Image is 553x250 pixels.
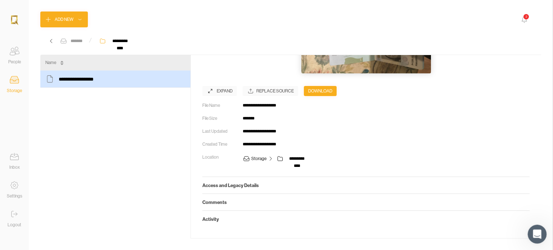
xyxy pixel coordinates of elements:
div: File Size [202,115,237,122]
div: People [8,58,21,65]
div: Storage [251,155,266,162]
div: Replace Source [256,87,294,95]
div: File Name [202,102,237,109]
div: Catriona says… [6,15,138,44]
div: Jack says… [6,120,138,201]
h5: Comments [202,199,530,205]
h1: Jack [35,4,46,9]
div: Jack says… [6,44,138,79]
h5: Activity [202,216,530,222]
div: Inbox [9,164,20,171]
button: Gif picker [34,195,40,201]
button: Expand [202,86,237,96]
iframe: Intercom live chat [528,225,547,244]
div: I think I know what is happening. In the identity section, could you please click on the ‘click’ ... [12,135,112,170]
div: Logout [8,221,21,228]
div: it sounds like it’s uploaded. Are you trying to tick off a notification when you get that error? [12,48,112,69]
button: Emoji picker [23,195,28,201]
div: it sounds like it’s uploaded. Are you trying to tick off a notification when you get that error? [6,44,118,74]
img: Profile image for Jack [21,4,32,15]
div: Location [202,154,237,161]
div: 2 [523,14,529,19]
div: Add New [55,16,73,23]
div: Download [308,87,332,95]
p: Active [35,9,49,16]
div: It's showing on the dash as attachment 15.jpg and unassigned [26,15,138,38]
div: Close [126,3,139,16]
div: Storage [7,87,22,94]
h5: Access and Legacy Details [202,182,530,188]
button: Upload attachment [11,195,17,201]
div: It's showing on the dash as attachment 15.jpg and unassigned [32,20,132,34]
div: I'm trying to assign it to identificaiton section but unable to [32,84,132,98]
div: Let me know if that solves it [12,174,112,181]
div: Hi [PERSON_NAME],I think I know what is happening. In the identity section, could you please clic... [6,120,118,185]
div: Name [45,59,56,66]
button: Add New [40,12,88,27]
div: Hi [PERSON_NAME], [12,124,112,131]
div: Replace Source [243,86,298,96]
div: Settings [7,192,22,200]
button: Home [113,3,126,17]
div: Last Updated [202,128,237,135]
div: Expand [217,87,233,95]
div: Created Time [202,141,237,148]
button: go back [5,3,18,17]
div: Catriona says… [6,79,138,108]
button: Download [304,86,337,96]
div: I'm trying to assign it to identificaiton section but unable to [26,79,138,102]
button: Send a message… [123,192,135,204]
button: Start recording [46,195,51,201]
textarea: Message… [6,180,138,192]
